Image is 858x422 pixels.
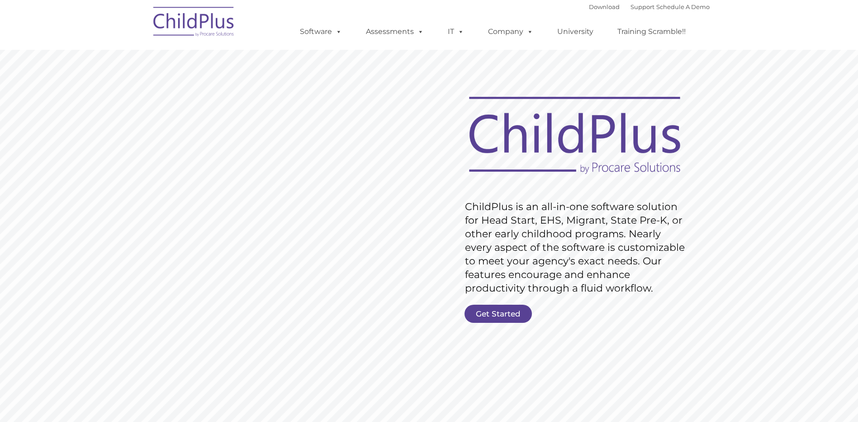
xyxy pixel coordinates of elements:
[608,23,695,41] a: Training Scramble!!
[630,3,654,10] a: Support
[656,3,710,10] a: Schedule A Demo
[465,305,532,323] a: Get Started
[357,23,433,41] a: Assessments
[291,23,351,41] a: Software
[439,23,473,41] a: IT
[479,23,542,41] a: Company
[589,3,710,10] font: |
[589,3,620,10] a: Download
[465,200,689,295] rs-layer: ChildPlus is an all-in-one software solution for Head Start, EHS, Migrant, State Pre-K, or other ...
[548,23,602,41] a: University
[149,0,239,46] img: ChildPlus by Procare Solutions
